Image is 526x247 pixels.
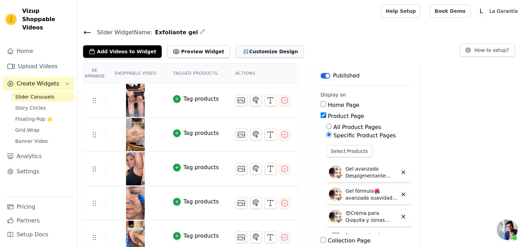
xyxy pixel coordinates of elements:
[398,233,409,245] button: Delete widget
[22,7,72,32] span: Vizup Shoppable Videos
[329,210,343,223] img: 😍Crema para Ququita y zonas oscuras e intimas🌸despigmentante
[227,64,298,83] th: Actions
[476,5,520,17] button: L La Garantía
[11,136,74,146] a: Banner Video
[15,93,54,100] span: Slider Carousels
[398,211,409,222] button: Delete widget
[3,214,74,228] a: Partners
[173,232,219,240] button: Tag products
[329,187,343,201] img: Gel fórmula🌺avanzada suavidad😍renovación zonas intimas
[381,4,420,18] a: Help Setup
[173,129,219,137] button: Tag products
[346,165,398,179] p: Gel avanzado Despigmentante ✨zonas oscuras🌸rosadita
[398,189,409,200] button: Delete widget
[235,94,247,106] button: Change Thumbnail
[3,165,74,179] a: Settings
[497,219,518,240] div: Chat abierto
[460,44,515,57] button: How to setup?
[15,138,48,145] span: Banner Video
[235,129,247,140] button: Change Thumbnail
[11,125,74,135] a: Grid Wrap
[11,114,74,124] a: Floating-Pop ⭐
[184,95,219,103] div: Tag products
[91,28,152,37] span: Slider Widget Name:
[321,91,346,98] legend: Display on
[11,103,74,113] a: Story Circles
[126,84,145,117] img: vizup-images-5d8b.png
[346,232,398,246] p: Restaurador de panochas🌺 Piel fresca, aspecto renovado😍crema despigmentante
[329,232,343,246] img: Restaurador de panochas🌺 Piel fresca, aspecto renovado😍crema despigmentante
[165,64,227,83] th: Tagged Products
[17,80,59,88] span: Create Widgets
[126,186,145,220] img: vizup-images-33f8.png
[328,237,371,244] label: Collection Page
[460,48,515,55] a: How to setup?
[83,45,162,58] button: Add Videos to Widget
[173,198,219,206] button: Tag products
[329,165,343,179] img: Gel avanzado Despigmentante ✨zonas oscuras🌸rosadita
[15,127,39,134] span: Grid Wrap
[106,64,164,83] th: Shoppable Video
[83,64,106,83] th: Re Arrange
[235,231,247,243] button: Change Thumbnail
[235,197,247,209] button: Change Thumbnail
[346,187,398,201] p: Gel fórmula🌺avanzada suavidad😍renovación zonas intimas
[328,113,364,119] label: Product Page
[15,116,53,122] span: Floating-Pop ⭐
[126,152,145,185] img: vizup-images-e228.png
[152,28,198,37] span: Exfoliante gel
[15,104,46,111] span: Story Circles
[3,44,74,58] a: Home
[167,45,230,58] button: Preview Widget
[480,8,483,15] text: L
[3,149,74,163] a: Analytics
[3,228,74,241] a: Setup Docs
[346,210,398,223] p: 😍Crema para Ququita y zonas oscuras e intimas🌸despigmentante
[487,5,520,17] p: La Garantía
[333,124,381,130] label: All Product Pages
[430,4,470,18] a: Book Demo
[184,163,219,172] div: Tag products
[3,200,74,214] a: Pricing
[199,28,205,37] div: Edit Name
[126,118,145,151] img: vizup-images-b7da.png
[328,102,359,108] label: Home Page
[3,77,74,91] button: Create Widgets
[333,132,396,139] label: Specific Product Pages
[333,72,360,80] p: Published
[11,92,74,102] a: Slider Carousels
[326,145,373,157] button: Select Products
[184,129,219,137] div: Tag products
[235,45,304,58] button: Customize Design
[184,198,219,206] div: Tag products
[398,166,409,178] button: Delete widget
[173,163,219,172] button: Tag products
[6,14,17,25] img: Vizup
[184,232,219,240] div: Tag products
[235,163,247,175] button: Change Thumbnail
[3,60,74,73] a: Upload Videos
[173,95,219,103] button: Tag products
